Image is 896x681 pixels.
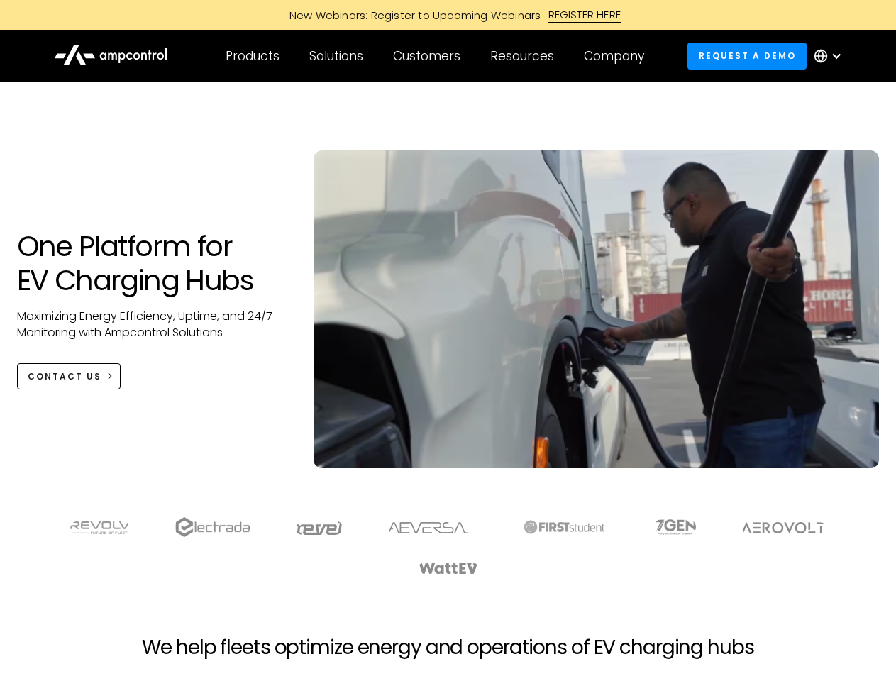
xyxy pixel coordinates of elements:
[584,48,644,64] div: Company
[419,563,478,574] img: WattEV logo
[548,7,621,23] div: REGISTER HERE
[490,48,554,64] div: Resources
[309,48,363,64] div: Solutions
[17,229,286,297] h1: One Platform for EV Charging Hubs
[393,48,460,64] div: Customers
[28,370,101,383] div: CONTACT US
[142,636,753,660] h2: We help fleets optimize energy and operations of EV charging hubs
[226,48,280,64] div: Products
[687,43,807,69] a: Request a demo
[275,8,548,23] div: New Webinars: Register to Upcoming Webinars
[175,517,250,537] img: electrada logo
[17,309,286,340] p: Maximizing Energy Efficiency, Uptime, and 24/7 Monitoring with Ampcontrol Solutions
[741,522,826,533] img: Aerovolt Logo
[17,363,121,389] a: CONTACT US
[129,7,768,23] a: New Webinars: Register to Upcoming WebinarsREGISTER HERE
